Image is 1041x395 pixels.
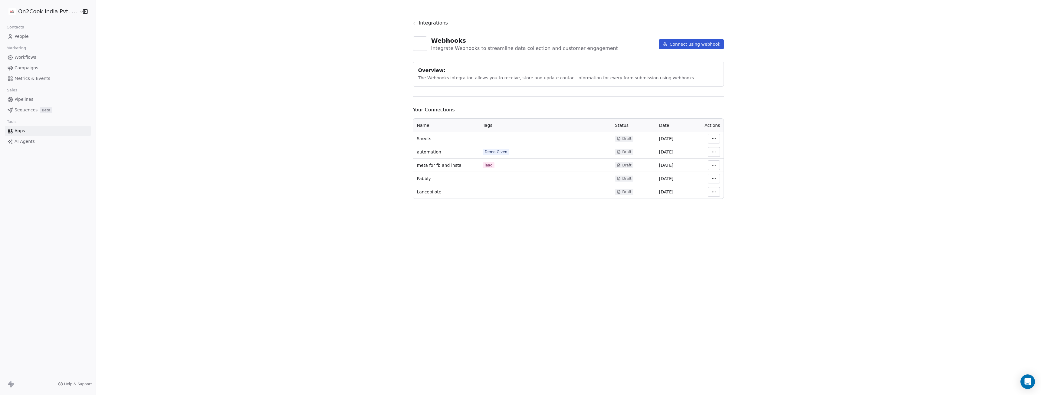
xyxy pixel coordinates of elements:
[7,6,76,17] button: On2Cook India Pvt. Ltd.
[615,123,629,128] span: Status
[417,123,429,128] span: Name
[418,67,719,74] div: Overview:
[5,126,91,136] a: Apps
[704,123,720,128] span: Actions
[659,189,673,194] span: [DATE]
[417,136,431,142] span: Sheets
[64,382,92,387] span: Help & Support
[659,176,673,181] span: [DATE]
[419,19,448,27] span: Integrations
[418,75,695,80] span: The Webhooks integration allows you to receive, store and update contact information for every fo...
[413,106,724,114] span: Your Connections
[622,136,631,141] span: Draft
[659,39,724,49] button: Connect using webhook
[5,105,91,115] a: SequencesBeta
[58,382,92,387] a: Help & Support
[5,63,91,73] a: Campaigns
[622,176,631,181] span: Draft
[485,150,507,154] div: Demo Given
[659,123,669,128] span: Date
[8,8,16,15] img: on2cook%20logo-04%20copy.jpg
[659,150,673,154] span: [DATE]
[413,19,724,27] a: Integrations
[417,176,431,182] span: Pabbly
[417,162,461,168] span: meta for fb and insta
[18,8,78,15] span: On2Cook India Pvt. Ltd.
[659,136,673,141] span: [DATE]
[15,128,25,134] span: Apps
[4,86,20,95] span: Sales
[417,149,441,155] span: automation
[622,163,631,168] span: Draft
[15,33,29,40] span: People
[417,189,441,195] span: Lancepilote
[416,39,425,48] img: webhooks.svg
[40,107,52,113] span: Beta
[5,52,91,62] a: Workflows
[5,137,91,146] a: AI Agents
[5,94,91,104] a: Pipelines
[659,163,673,168] span: [DATE]
[485,163,493,168] div: lead
[15,96,33,103] span: Pipelines
[15,138,35,145] span: AI Agents
[431,45,618,52] div: Integrate Webhooks to streamline data collection and customer engagement
[4,23,27,32] span: Contacts
[15,54,36,61] span: Workflows
[431,36,618,45] div: Webhooks
[622,150,631,154] span: Draft
[5,31,91,41] a: People
[15,75,50,82] span: Metrics & Events
[15,107,38,113] span: Sequences
[483,123,492,128] span: Tags
[1020,374,1035,389] div: Open Intercom Messenger
[4,44,29,53] span: Marketing
[4,117,19,126] span: Tools
[622,189,631,194] span: Draft
[15,65,38,71] span: Campaigns
[5,74,91,84] a: Metrics & Events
